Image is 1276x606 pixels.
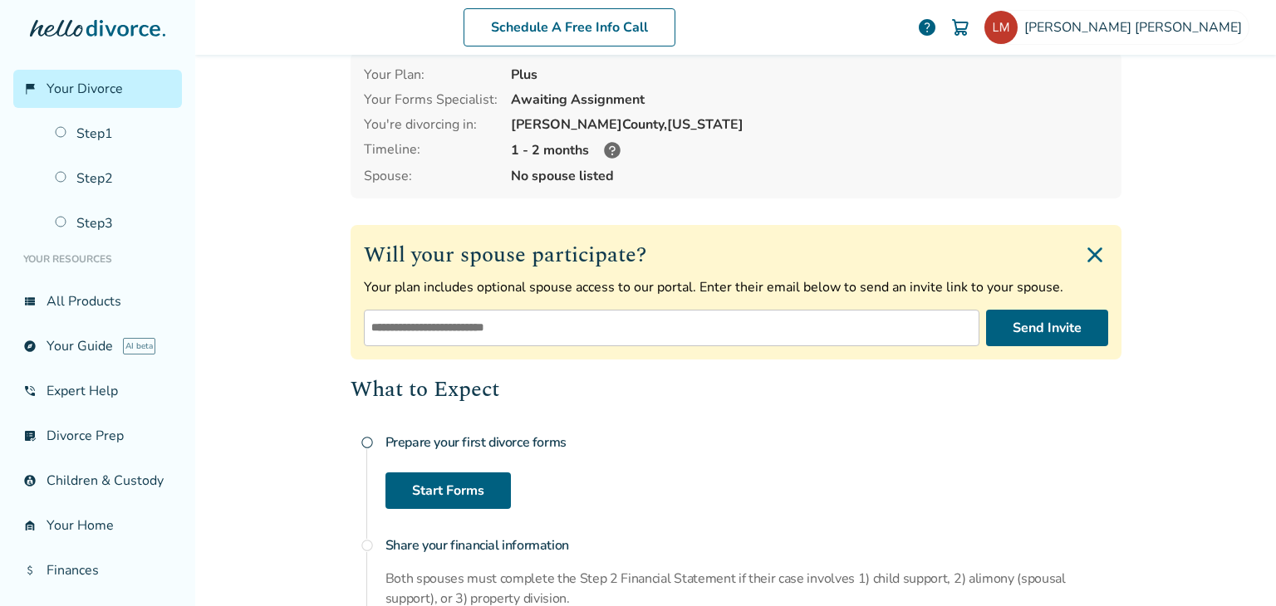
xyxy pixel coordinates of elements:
[13,462,182,500] a: account_childChildren & Custody
[511,140,1108,160] div: 1 - 2 months
[1024,18,1249,37] span: [PERSON_NAME] [PERSON_NAME]
[364,238,1108,271] h2: Will your spouse participate?
[13,551,182,589] a: attach_moneyFinances
[917,17,937,37] a: help
[364,140,498,160] div: Timeline:
[45,115,182,153] a: Step1
[364,167,498,185] span: Spouse:
[45,204,182,242] a: Step3
[13,372,182,410] a: phone_in_talkExpert Help
[511,90,1108,109] div: Awaiting Assignment
[23,474,37,487] span: account_child
[364,115,498,134] div: You're divorcing in:
[351,373,1121,406] h2: What to Expect
[47,80,123,98] span: Your Divorce
[361,539,374,552] span: radio_button_unchecked
[13,282,182,320] a: view_listAll Products
[23,519,37,532] span: garage_home
[464,8,675,46] a: Schedule A Free Info Call
[511,66,1108,84] div: Plus
[950,17,970,37] img: Cart
[385,529,1121,562] h4: Share your financial information
[45,159,182,198] a: Step2
[984,11,1018,44] img: lillian.meding@gmail.com
[13,70,182,108] a: flag_2Your Divorce
[511,115,1108,134] div: [PERSON_NAME] County, [US_STATE]
[13,417,182,455] a: list_alt_checkDivorce Prep
[364,278,1108,296] p: Your plan includes optional spouse access to our portal. Enter their email below to send an invit...
[13,327,182,365] a: exploreYour GuideAI beta
[13,242,182,276] li: Your Resources
[23,384,37,398] span: phone_in_talk
[23,564,37,577] span: attach_money
[361,436,374,449] span: radio_button_unchecked
[23,429,37,442] span: list_alt_check
[1193,526,1276,606] iframe: Chat Widget
[13,506,182,545] a: garage_homeYour Home
[123,338,155,354] span: AI beta
[364,90,498,109] div: Your Forms Specialist:
[1082,242,1108,268] img: Close invite form
[364,66,498,84] div: Your Plan:
[986,310,1108,346] button: Send Invite
[385,426,1121,459] h4: Prepare your first divorce forms
[385,472,511,509] a: Start Forms
[23,340,37,353] span: explore
[23,82,37,95] span: flag_2
[23,295,37,308] span: view_list
[511,167,1108,185] span: No spouse listed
